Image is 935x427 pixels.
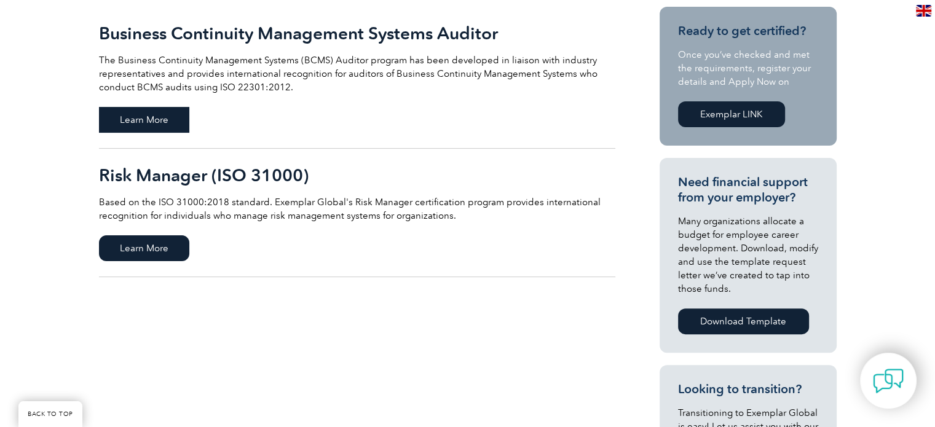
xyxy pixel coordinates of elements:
span: Learn More [99,235,189,261]
h3: Ready to get certified? [678,23,818,39]
h2: Risk Manager (ISO 31000) [99,165,615,185]
p: Many organizations allocate a budget for employee career development. Download, modify and use th... [678,214,818,296]
img: contact-chat.png [873,366,904,396]
p: Once you’ve checked and met the requirements, register your details and Apply Now on [678,48,818,88]
p: Based on the ISO 31000:2018 standard. Exemplar Global's Risk Manager certification program provid... [99,195,615,222]
a: Download Template [678,308,809,334]
span: Learn More [99,107,189,133]
h3: Looking to transition? [678,382,818,397]
h3: Need financial support from your employer? [678,174,818,205]
a: BACK TO TOP [18,401,82,427]
a: Risk Manager (ISO 31000) Based on the ISO 31000:2018 standard. Exemplar Global's Risk Manager cer... [99,149,615,277]
p: The Business Continuity Management Systems (BCMS) Auditor program has been developed in liaison w... [99,53,615,94]
img: en [916,5,931,17]
h2: Business Continuity Management Systems Auditor [99,23,615,43]
a: Exemplar LINK [678,101,785,127]
a: Business Continuity Management Systems Auditor The Business Continuity Management Systems (BCMS) ... [99,7,615,149]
